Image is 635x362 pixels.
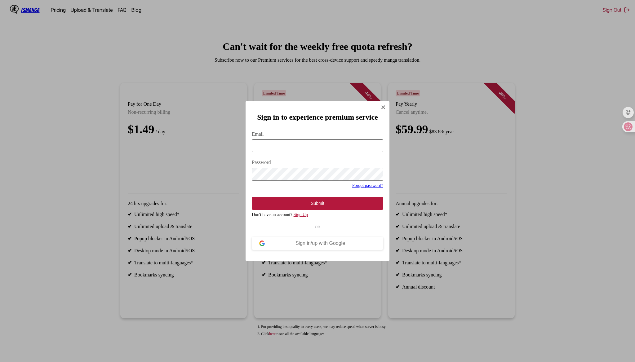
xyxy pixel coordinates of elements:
[246,101,389,261] div: Sign In Modal
[252,212,383,217] div: Don't have an account?
[381,105,386,110] img: Close
[294,212,308,217] a: Sign Up
[252,237,383,250] button: Sign in/up with Google
[259,241,265,246] img: google-logo
[252,160,383,165] label: Password
[252,131,383,137] label: Email
[352,183,383,188] a: Forgot password?
[252,113,383,121] h2: Sign in to experience premium service
[252,197,383,210] button: Submit
[265,241,376,246] div: Sign in/up with Google
[252,225,383,229] div: OR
